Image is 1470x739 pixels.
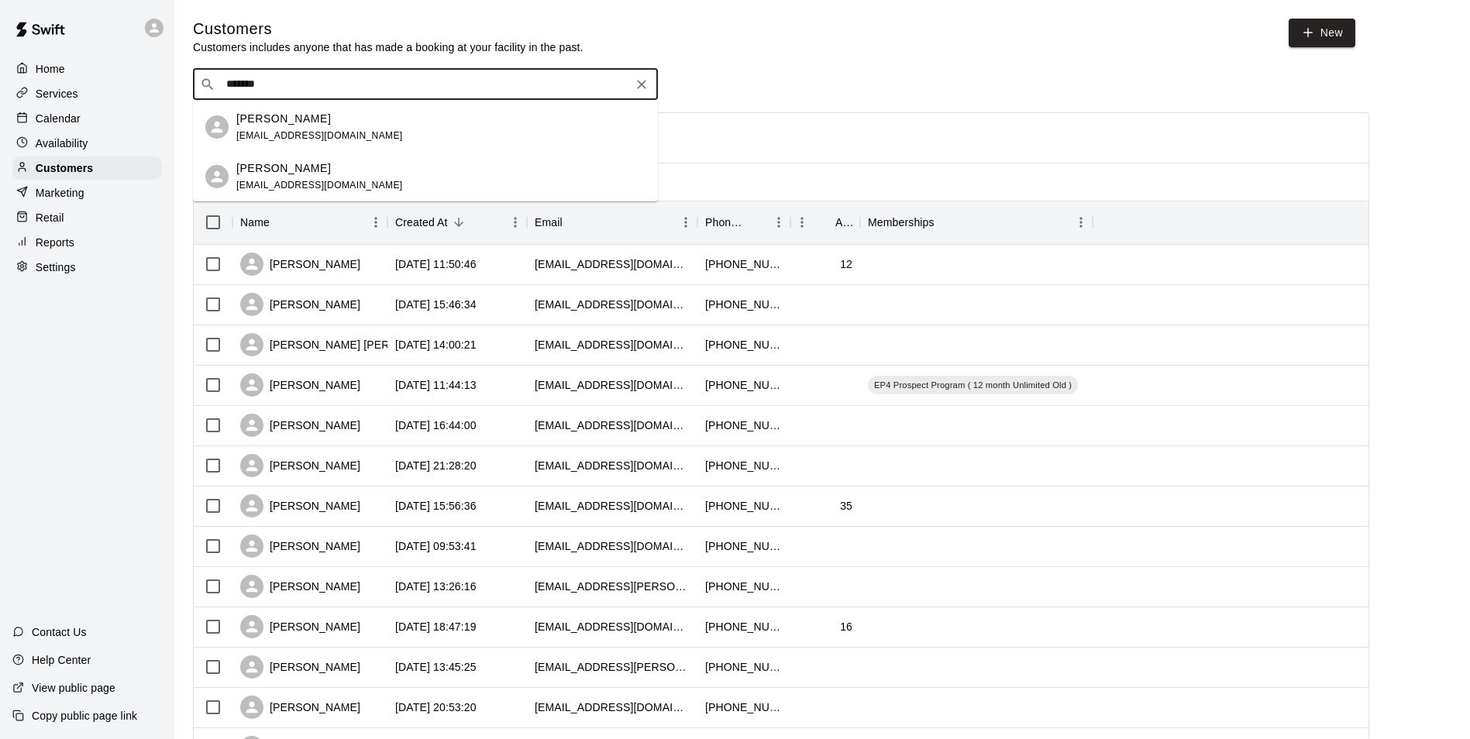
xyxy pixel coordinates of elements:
[12,256,162,279] div: Settings
[535,619,690,634] div: charliekazuakigomez@gmail.com
[240,373,360,397] div: [PERSON_NAME]
[504,211,527,234] button: Menu
[705,619,783,634] div: +19176346081
[563,211,584,233] button: Sort
[36,136,88,151] p: Availability
[535,337,690,352] div: tabulhusn@yahoo.com
[205,165,229,188] div: Luis Ochoa
[193,40,584,55] p: Customers includes anyone that has made a booking at your facility in the past.
[240,201,270,244] div: Name
[240,253,360,276] div: [PERSON_NAME]
[697,201,790,244] div: Phone Number
[240,293,360,316] div: [PERSON_NAME]
[868,379,1078,391] span: EP4 Prospect Program ( 12 month Unlimited Old )
[790,211,814,234] button: Menu
[535,699,690,715] div: msncolon@yahoo.com
[631,74,652,95] button: Clear
[12,181,162,205] a: Marketing
[535,256,690,272] div: bebetoluis1980@gmail.com
[232,201,387,244] div: Name
[12,132,162,155] a: Availability
[705,297,783,312] div: +16467254419
[236,130,403,141] span: [EMAIL_ADDRESS][DOMAIN_NAME]
[535,418,690,433] div: teamboccio@gmail.com
[1289,19,1355,47] a: New
[535,458,690,473] div: wurena51@gmail.com
[860,201,1093,244] div: Memberships
[395,659,477,675] div: 2025-08-01 13:45:25
[236,180,403,191] span: [EMAIL_ADDRESS][DOMAIN_NAME]
[767,211,790,234] button: Menu
[535,538,690,554] div: dlanfranco20@yahoo.com
[240,494,360,517] div: [PERSON_NAME]
[32,624,87,640] p: Contact Us
[364,211,387,234] button: Menu
[36,185,84,201] p: Marketing
[12,206,162,229] a: Retail
[535,659,690,675] div: jayce.jungwoo.lee@gmail.com
[236,160,331,177] p: [PERSON_NAME]
[395,256,477,272] div: 2025-08-10 11:50:46
[840,256,852,272] div: 12
[705,579,783,594] div: +16462201665
[448,211,470,233] button: Sort
[36,86,78,101] p: Services
[705,458,783,473] div: +17187958815
[236,111,331,127] p: [PERSON_NAME]
[535,579,690,594] div: tory.vazquez@gmail.com
[868,201,935,244] div: Memberships
[868,376,1078,394] div: EP4 Prospect Program ( 12 month Unlimited Old )
[240,575,360,598] div: [PERSON_NAME]
[705,498,783,514] div: +15712885486
[814,211,835,233] button: Sort
[395,201,448,244] div: Created At
[395,418,477,433] div: 2025-08-06 16:44:00
[240,414,360,437] div: [PERSON_NAME]
[32,708,137,724] p: Copy public page link
[835,201,852,244] div: Age
[12,156,162,180] a: Customers
[840,498,852,514] div: 35
[705,659,783,675] div: +15622822896
[705,699,783,715] div: +13475937202
[395,377,477,393] div: 2025-08-07 11:44:13
[840,619,852,634] div: 16
[205,115,229,139] div: Luis Ochoa
[674,211,697,234] button: Menu
[240,333,484,356] div: [PERSON_NAME] [PERSON_NAME]-Husn
[12,82,162,105] a: Services
[527,201,697,244] div: Email
[240,454,360,477] div: [PERSON_NAME]
[535,297,690,312] div: jbcarss902@gmail.com
[395,498,477,514] div: 2025-08-04 15:56:36
[270,211,291,233] button: Sort
[240,534,360,558] div: [PERSON_NAME]
[395,297,477,312] div: 2025-08-08 15:46:34
[193,19,584,40] h5: Customers
[240,615,360,638] div: [PERSON_NAME]
[705,256,783,272] div: +13474633241
[1069,211,1093,234] button: Menu
[12,57,162,81] a: Home
[36,61,65,77] p: Home
[32,680,115,696] p: View public page
[395,699,477,715] div: 2025-07-29 20:53:20
[535,498,690,514] div: meghan5green@gmail.com
[705,201,745,244] div: Phone Number
[387,201,527,244] div: Created At
[36,235,74,250] p: Reports
[12,107,162,130] a: Calendar
[12,231,162,254] a: Reports
[240,696,360,719] div: [PERSON_NAME]
[705,377,783,393] div: +13475952396
[36,260,76,275] p: Settings
[395,458,477,473] div: 2025-08-05 21:28:20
